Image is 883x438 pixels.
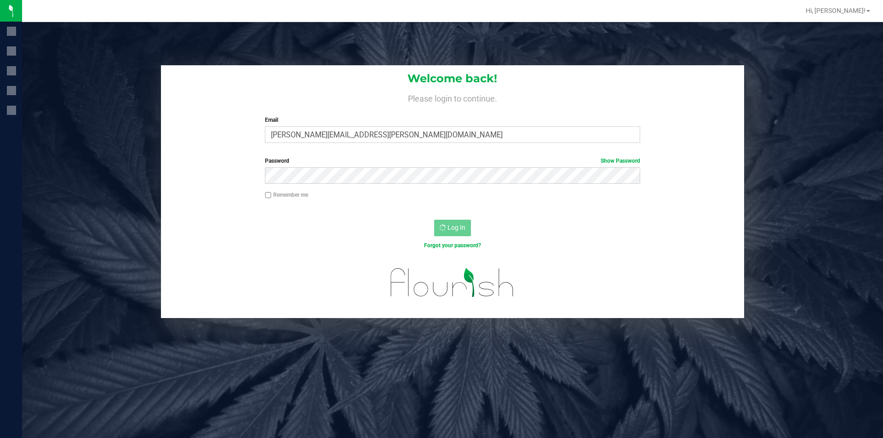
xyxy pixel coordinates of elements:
[265,116,640,124] label: Email
[161,92,744,103] h4: Please login to continue.
[806,7,866,14] span: Hi, [PERSON_NAME]!
[379,259,525,306] img: flourish_logo.svg
[601,158,640,164] a: Show Password
[265,192,271,199] input: Remember me
[434,220,471,236] button: Log In
[265,158,289,164] span: Password
[447,224,465,231] span: Log In
[265,191,308,199] label: Remember me
[424,242,481,249] a: Forgot your password?
[161,73,744,85] h1: Welcome back!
